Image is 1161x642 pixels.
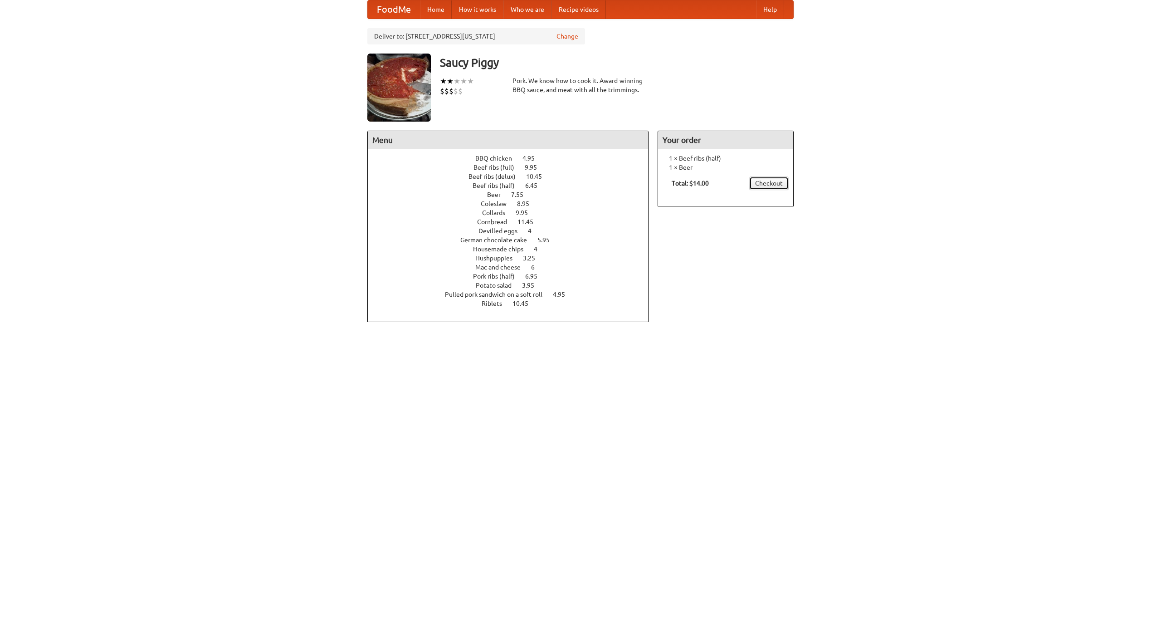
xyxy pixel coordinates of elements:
span: Devilled eggs [478,227,527,235]
span: 4 [528,227,541,235]
li: ★ [447,76,454,86]
span: 11.45 [517,218,542,225]
a: Devilled eggs 4 [478,227,548,235]
li: ★ [467,76,474,86]
span: Coleslaw [481,200,516,207]
span: 4.95 [553,291,574,298]
a: Beer 7.55 [487,191,540,198]
span: 10.45 [526,173,551,180]
a: Help [756,0,784,19]
li: 1 × Beef ribs (half) [663,154,789,163]
a: Pork ribs (half) 6.95 [473,273,554,280]
span: 6.95 [525,273,546,280]
span: Beef ribs (half) [473,182,524,189]
span: 5.95 [537,236,559,244]
span: 8.95 [517,200,538,207]
a: German chocolate cake 5.95 [460,236,566,244]
li: $ [458,86,463,96]
li: ★ [454,76,460,86]
li: 1 × Beer [663,163,789,172]
img: angular.jpg [367,54,431,122]
span: 3.25 [523,255,544,262]
div: Pork. We know how to cook it. Award-winning BBQ sauce, and meat with all the trimmings. [512,76,649,94]
span: Hushpuppies [475,255,522,262]
a: Potato salad 3.95 [476,282,551,289]
a: Who we are [503,0,551,19]
a: FoodMe [368,0,420,19]
span: 9.95 [525,164,546,171]
a: BBQ chicken 4.95 [475,155,551,162]
span: Collards [482,209,514,216]
a: Checkout [749,176,789,190]
a: Cornbread 11.45 [477,218,550,225]
li: $ [449,86,454,96]
span: 7.55 [511,191,532,198]
span: Beef ribs (delux) [468,173,525,180]
span: Potato salad [476,282,521,289]
a: Beef ribs (delux) 10.45 [468,173,559,180]
span: German chocolate cake [460,236,536,244]
b: Total: $14.00 [672,180,709,187]
li: ★ [440,76,447,86]
span: Mac and cheese [475,264,530,271]
span: Riblets [482,300,511,307]
span: Beef ribs (full) [473,164,523,171]
a: How it works [452,0,503,19]
a: Home [420,0,452,19]
a: Recipe videos [551,0,606,19]
li: ★ [460,76,467,86]
li: $ [440,86,444,96]
span: BBQ chicken [475,155,521,162]
li: $ [454,86,458,96]
a: Pulled pork sandwich on a soft roll 4.95 [445,291,582,298]
a: Change [556,32,578,41]
a: Coleslaw 8.95 [481,200,546,207]
span: 6.45 [525,182,546,189]
span: Housemade chips [473,245,532,253]
a: Hushpuppies 3.25 [475,255,552,262]
span: 4.95 [522,155,544,162]
span: Beer [487,191,510,198]
a: Riblets 10.45 [482,300,545,307]
div: Deliver to: [STREET_ADDRESS][US_STATE] [367,28,585,44]
a: Housemade chips 4 [473,245,554,253]
a: Beef ribs (full) 9.95 [473,164,554,171]
span: 10.45 [512,300,537,307]
h4: Menu [368,131,648,149]
a: Collards 9.95 [482,209,545,216]
span: 4 [534,245,546,253]
span: Cornbread [477,218,516,225]
span: 6 [531,264,544,271]
span: Pulled pork sandwich on a soft roll [445,291,551,298]
a: Beef ribs (half) 6.45 [473,182,554,189]
span: 9.95 [516,209,537,216]
span: 3.95 [522,282,543,289]
h4: Your order [658,131,793,149]
span: Pork ribs (half) [473,273,524,280]
h3: Saucy Piggy [440,54,794,72]
a: Mac and cheese 6 [475,264,551,271]
li: $ [444,86,449,96]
